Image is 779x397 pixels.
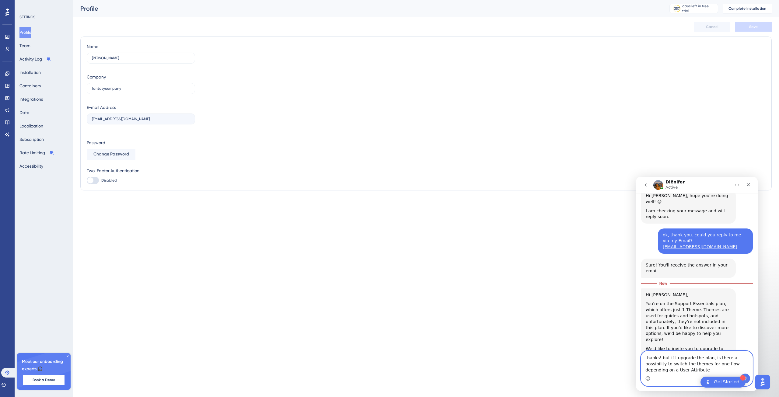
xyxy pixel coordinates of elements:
div: We'd like to invite you to upgrade to our paid plans to access additional features and enhance yo... [10,169,95,199]
div: 357 [674,6,680,11]
span: Change Password [93,151,129,158]
input: Name Surname [92,56,190,60]
span: Disabled [101,178,117,183]
iframe: UserGuiding AI Assistant Launcher [753,373,772,391]
button: Cancel [694,22,730,32]
button: Complete Installation [723,4,772,13]
button: Team [19,40,30,51]
div: Profile [80,4,654,13]
div: Two-Factor Authentication [87,167,195,174]
div: Diênifer says… [5,112,117,216]
span: Cancel [706,24,718,29]
div: 1 [740,375,746,381]
span: Meet our onboarding experts 🎧 [22,358,66,373]
button: Save [735,22,772,32]
div: SETTINGS [19,15,69,19]
img: launcher-image-alternative-text [704,378,711,386]
div: Company [87,73,106,81]
span: Complete Installation [728,6,766,11]
button: Change Password [87,149,135,160]
div: Hi [PERSON_NAME],You're on the Support Essentials plan, which offers just 1 Theme. Themes are use... [5,112,100,203]
button: Emoji picker [9,199,14,204]
button: Profile [19,27,31,38]
button: Book a Demo [23,375,65,385]
button: Integrations [19,94,43,105]
button: Subscription [19,134,44,145]
input: Company Name [92,86,190,91]
div: Open Get Started! checklist, remaining modules: 1 [700,377,746,388]
button: Containers [19,80,41,91]
div: days left in free trial [682,4,716,13]
textarea: Message… [5,174,117,197]
div: Password [87,139,195,146]
button: Data [19,107,30,118]
button: Localization [19,120,43,131]
button: Accessibility [19,161,43,172]
input: E-mail Address [92,117,190,121]
div: Get Started! [714,379,741,385]
iframe: Intercom live chat [636,177,758,391]
button: Activity Log [19,54,51,64]
button: Send a message… [104,197,114,207]
span: Save [749,24,758,29]
button: Installation [19,67,41,78]
div: Hi [PERSON_NAME], [10,115,95,121]
button: Rate Limiting [19,147,54,158]
div: E-mail Address [87,104,116,111]
span: Book a Demo [33,378,55,382]
div: Name [87,43,98,50]
div: You're on the Support Essentials plan, which offers just 1 Theme. Themes are used for guides and ... [10,124,95,166]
